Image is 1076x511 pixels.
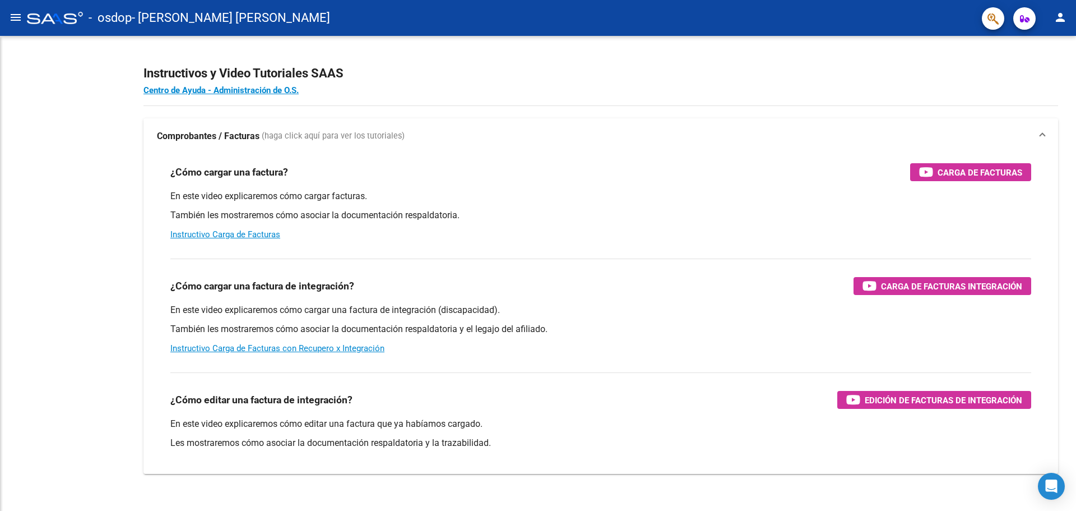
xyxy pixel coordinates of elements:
p: También les mostraremos cómo asociar la documentación respaldatoria y el legajo del afiliado. [170,323,1031,335]
a: Instructivo Carga de Facturas [170,229,280,240]
button: Carga de Facturas Integración [854,277,1031,295]
mat-expansion-panel-header: Comprobantes / Facturas (haga click aquí para ver los tutoriales) [143,118,1058,154]
h3: ¿Cómo editar una factura de integración? [170,392,353,408]
span: Carga de Facturas [938,165,1022,179]
span: Carga de Facturas Integración [881,279,1022,293]
p: Les mostraremos cómo asociar la documentación respaldatoria y la trazabilidad. [170,437,1031,449]
h3: ¿Cómo cargar una factura de integración? [170,278,354,294]
p: En este video explicaremos cómo editar una factura que ya habíamos cargado. [170,418,1031,430]
div: Open Intercom Messenger [1038,473,1065,500]
button: Carga de Facturas [910,163,1031,181]
span: - osdop [89,6,132,30]
strong: Comprobantes / Facturas [157,130,259,142]
span: - [PERSON_NAME] [PERSON_NAME] [132,6,330,30]
mat-icon: menu [9,11,22,24]
h2: Instructivos y Video Tutoriales SAAS [143,63,1058,84]
mat-icon: person [1054,11,1067,24]
span: Edición de Facturas de integración [865,393,1022,407]
a: Centro de Ayuda - Administración de O.S. [143,85,299,95]
button: Edición de Facturas de integración [837,391,1031,409]
a: Instructivo Carga de Facturas con Recupero x Integración [170,343,384,353]
p: También les mostraremos cómo asociar la documentación respaldatoria. [170,209,1031,222]
p: En este video explicaremos cómo cargar una factura de integración (discapacidad). [170,304,1031,316]
div: Comprobantes / Facturas (haga click aquí para ver los tutoriales) [143,154,1058,474]
span: (haga click aquí para ver los tutoriales) [262,130,405,142]
p: En este video explicaremos cómo cargar facturas. [170,190,1031,202]
h3: ¿Cómo cargar una factura? [170,164,288,180]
